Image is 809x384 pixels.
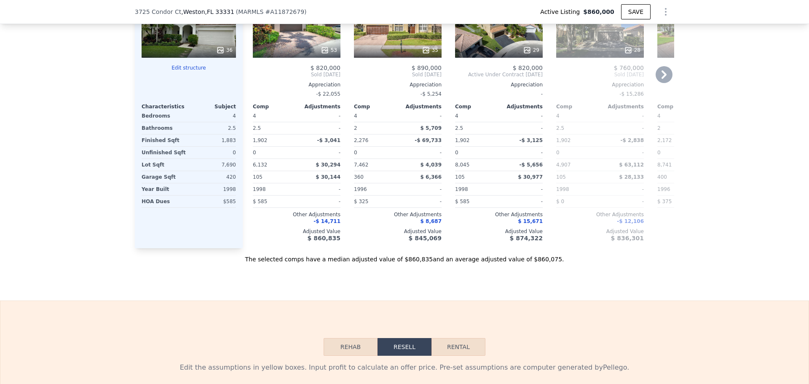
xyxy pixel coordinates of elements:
[181,8,234,16] span: , Weston
[657,211,745,218] div: Other Adjustments
[354,122,396,134] div: 2
[619,91,644,97] span: -$ 15,286
[455,88,543,100] div: -
[455,211,543,218] div: Other Adjustments
[657,174,667,180] span: 400
[617,218,644,224] span: -$ 12,106
[142,147,187,158] div: Unfinished Sqft
[298,183,340,195] div: -
[354,228,442,235] div: Adjusted Value
[142,103,189,110] div: Characteristics
[142,64,236,71] button: Edit structure
[421,162,442,168] span: $ 4,039
[354,81,442,88] div: Appreciation
[135,8,181,16] span: 3725 Condor Ct
[190,196,236,207] div: $585
[298,147,340,158] div: -
[455,113,458,119] span: 4
[409,235,442,242] span: $ 845,069
[621,4,651,19] button: SAVE
[253,183,295,195] div: 1998
[602,110,644,122] div: -
[657,199,672,204] span: $ 375
[455,162,469,168] span: 8,045
[421,174,442,180] span: $ 6,366
[253,199,267,204] span: $ 585
[523,46,539,54] div: 29
[556,81,644,88] div: Appreciation
[253,228,340,235] div: Adjusted Value
[422,46,438,54] div: 35
[421,218,442,224] span: $ 8,687
[190,159,236,171] div: 7,690
[399,196,442,207] div: -
[421,125,442,131] span: $ 5,709
[298,110,340,122] div: -
[556,211,644,218] div: Other Adjustments
[657,137,672,143] span: 2,172
[657,88,745,100] div: -
[600,103,644,110] div: Adjustments
[190,171,236,183] div: 420
[324,338,378,356] button: Rehab
[311,64,340,71] span: $ 820,000
[297,103,340,110] div: Adjustments
[455,137,469,143] span: 1,902
[520,162,543,168] span: -$ 5,656
[412,64,442,71] span: $ 890,000
[602,147,644,158] div: -
[142,159,187,171] div: Lot Sqft
[190,110,236,122] div: 4
[501,122,543,134] div: -
[501,110,543,122] div: -
[354,183,396,195] div: 1996
[624,46,640,54] div: 28
[556,137,571,143] span: 1,902
[238,8,263,15] span: MARMLS
[354,162,368,168] span: 7,462
[455,122,497,134] div: 2.5
[308,235,340,242] span: $ 860,835
[253,103,297,110] div: Comp
[657,113,661,119] span: 4
[431,338,485,356] button: Rental
[621,137,644,143] span: -$ 2,838
[657,122,699,134] div: 2
[190,122,236,134] div: 2.5
[399,183,442,195] div: -
[265,8,304,15] span: # A11872679
[354,71,442,78] span: Sold [DATE]
[378,338,431,356] button: Resell
[619,162,644,168] span: $ 63,112
[190,183,236,195] div: 1998
[602,196,644,207] div: -
[415,137,442,143] span: -$ 69,733
[354,113,357,119] span: 4
[421,91,442,97] span: -$ 5,254
[253,211,340,218] div: Other Adjustments
[316,162,340,168] span: $ 30,294
[602,183,644,195] div: -
[253,150,256,156] span: 0
[657,3,674,20] button: Show Options
[455,81,543,88] div: Appreciation
[602,122,644,134] div: -
[354,103,398,110] div: Comp
[619,174,644,180] span: $ 28,133
[298,122,340,134] div: -
[556,162,571,168] span: 4,907
[142,171,187,183] div: Garage Sqft
[253,137,267,143] span: 1,902
[501,183,543,195] div: -
[253,81,340,88] div: Appreciation
[142,134,187,146] div: Finished Sqft
[142,122,187,134] div: Bathrooms
[556,122,598,134] div: 2.5
[142,363,667,373] div: Edit the assumptions in yellow boxes. Input profit to calculate an offer price. Pre-set assumptio...
[611,235,644,242] span: $ 836,301
[657,150,661,156] span: 0
[556,103,600,110] div: Comp
[316,91,340,97] span: -$ 22,055
[455,199,469,204] span: $ 585
[455,174,465,180] span: 105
